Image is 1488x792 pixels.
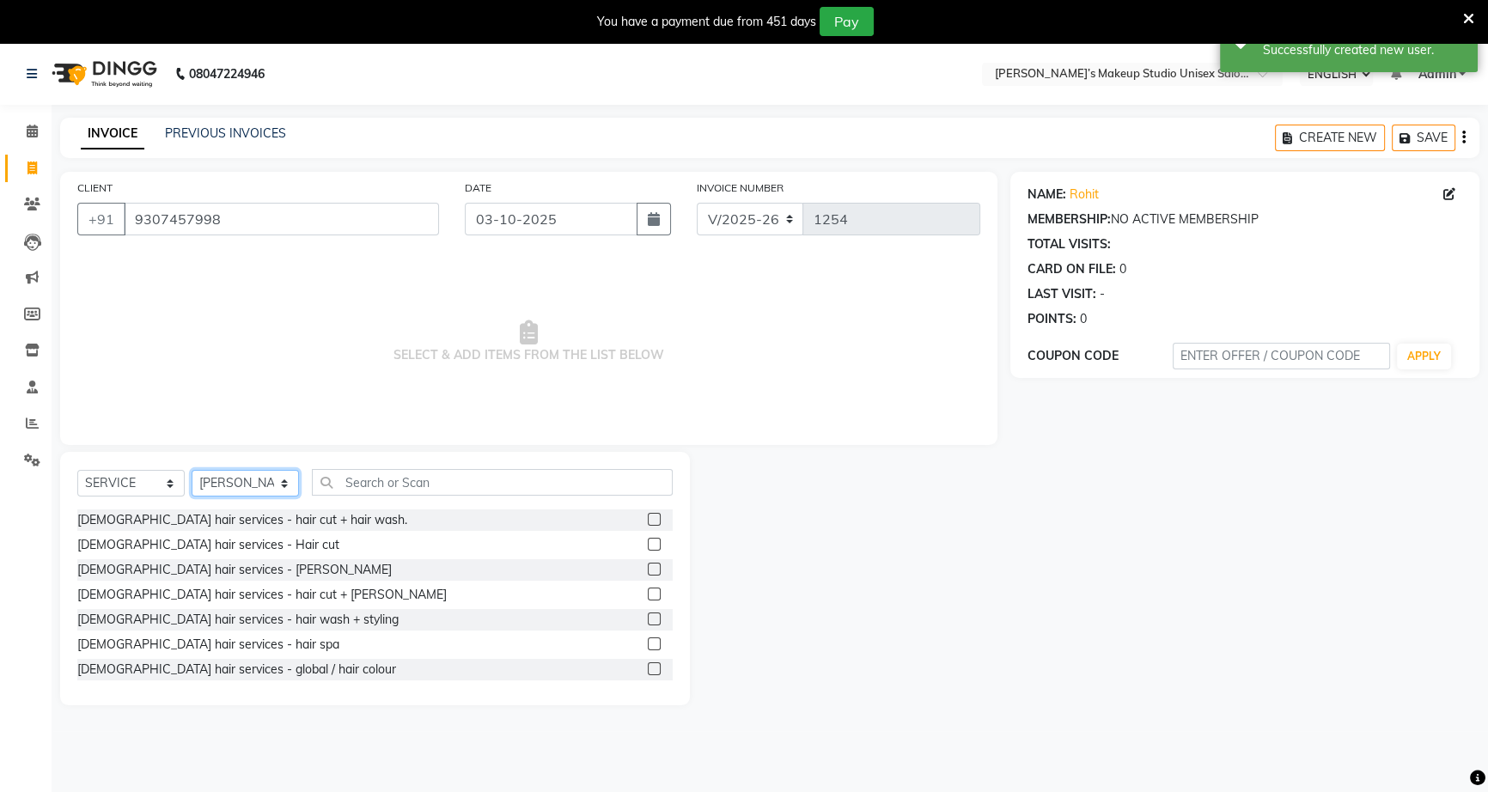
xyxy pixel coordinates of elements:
[77,611,399,629] div: [DEMOGRAPHIC_DATA] hair services - hair wash + styling
[1028,347,1173,365] div: COUPON CODE
[1028,186,1066,204] div: NAME:
[597,13,816,31] div: You have a payment due from 451 days
[77,511,407,529] div: [DEMOGRAPHIC_DATA] hair services - hair cut + hair wash.
[1418,65,1455,83] span: Admin
[1173,343,1390,369] input: ENTER OFFER / COUPON CODE
[1392,125,1455,151] button: SAVE
[1028,210,1462,228] div: NO ACTIVE MEMBERSHIP
[1275,125,1385,151] button: CREATE NEW
[697,180,784,196] label: INVOICE NUMBER
[1070,186,1099,204] a: Rohit
[77,561,392,579] div: [DEMOGRAPHIC_DATA] hair services - [PERSON_NAME]
[77,536,339,554] div: [DEMOGRAPHIC_DATA] hair services - Hair cut
[1028,260,1116,278] div: CARD ON FILE:
[1119,260,1126,278] div: 0
[1397,344,1451,369] button: APPLY
[165,125,286,141] a: PREVIOUS INVOICES
[465,180,491,196] label: DATE
[1028,310,1076,328] div: POINTS:
[189,50,265,98] b: 08047224946
[77,586,447,604] div: [DEMOGRAPHIC_DATA] hair services - hair cut + [PERSON_NAME]
[312,469,673,496] input: Search or Scan
[1263,41,1465,59] div: Successfully created new user.
[77,636,339,654] div: [DEMOGRAPHIC_DATA] hair services - hair spa
[124,203,439,235] input: SEARCH BY NAME/MOBILE/EMAIL/CODE
[77,203,125,235] button: +91
[1028,285,1096,303] div: LAST VISIT:
[81,119,144,149] a: INVOICE
[820,7,874,36] button: Pay
[77,180,113,196] label: CLIENT
[44,50,162,98] img: logo
[1028,210,1111,228] div: MEMBERSHIP:
[77,661,396,679] div: [DEMOGRAPHIC_DATA] hair services - global / hair colour
[1080,310,1087,328] div: 0
[77,256,980,428] span: SELECT & ADD ITEMS FROM THE LIST BELOW
[1028,235,1111,253] div: TOTAL VISITS:
[1100,285,1105,303] div: -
